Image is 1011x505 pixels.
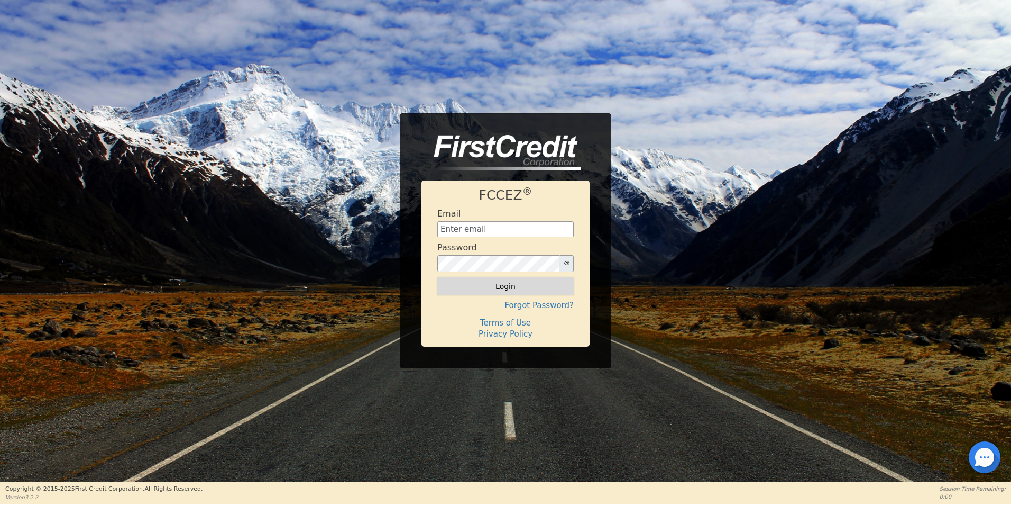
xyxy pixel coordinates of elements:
[421,135,581,170] img: logo-CMu_cnol.png
[437,221,574,237] input: Enter email
[144,485,203,492] span: All Rights Reserved.
[437,255,560,272] input: password
[437,277,574,295] button: Login
[940,493,1006,501] p: 0:00
[522,186,532,197] sup: ®
[437,242,477,252] h4: Password
[437,209,461,219] h4: Email
[5,485,203,494] p: Copyright © 2015- 2025 First Credit Corporation.
[5,493,203,501] p: Version 3.2.2
[437,187,574,203] h1: FCCEZ
[940,485,1006,493] p: Session Time Remaining:
[437,301,574,310] h4: Forgot Password?
[437,329,574,339] h4: Privacy Policy
[437,318,574,328] h4: Terms of Use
